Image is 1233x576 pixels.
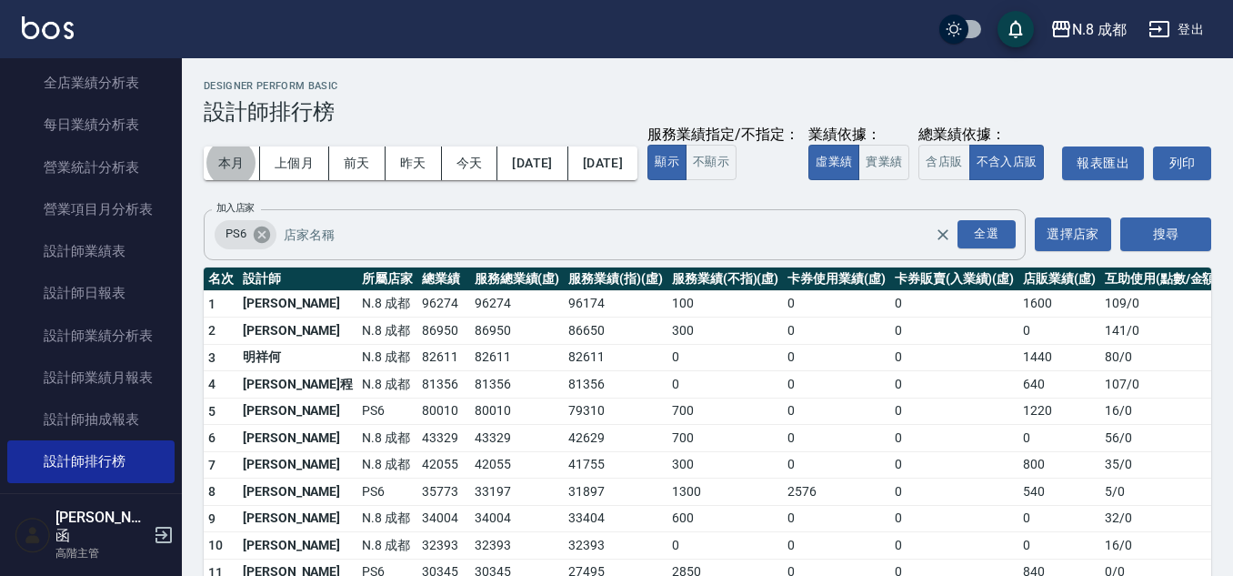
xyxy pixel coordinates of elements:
[357,425,417,452] td: N.8 成都
[497,147,567,180] button: [DATE]
[417,318,470,345] td: 86950
[1018,290,1100,318] td: 1600
[7,62,175,104] a: 全店業績分析表
[470,532,565,560] td: 32393
[667,451,783,479] td: 300
[417,479,470,506] td: 35773
[1018,318,1100,345] td: 0
[470,451,565,479] td: 42055
[357,398,417,425] td: PS6
[470,318,565,345] td: 86950
[667,371,783,399] td: 0
[417,290,470,318] td: 96274
[470,268,565,291] th: 服務總業績(虛)
[386,147,442,180] button: 昨天
[890,505,1018,532] td: 0
[667,425,783,452] td: 700
[238,290,357,318] td: [PERSON_NAME]
[208,323,216,338] span: 2
[208,484,216,499] span: 8
[783,398,890,425] td: 0
[686,145,737,180] button: 不顯示
[215,220,276,249] div: PS6
[357,268,417,291] th: 所屬店家
[808,126,909,145] div: 業績依據：
[1100,505,1224,532] td: 32 / 0
[954,217,1019,252] button: Open
[7,147,175,188] a: 營業統計分析表
[1035,217,1111,251] button: 選擇店家
[564,505,667,532] td: 33404
[890,344,1018,371] td: 0
[1100,451,1224,479] td: 35 / 0
[470,371,565,399] td: 81356
[890,532,1018,560] td: 0
[208,538,224,552] span: 10
[204,80,1211,92] h2: Designer Perform Basic
[260,147,329,180] button: 上個月
[783,268,890,291] th: 卡券使用業績(虛)
[470,505,565,532] td: 34004
[417,451,470,479] td: 42055
[568,147,637,180] button: [DATE]
[417,425,470,452] td: 43329
[858,145,909,180] button: 實業績
[890,371,1018,399] td: 0
[564,451,667,479] td: 41755
[55,545,148,561] p: 高階主管
[647,126,799,145] div: 服務業績指定/不指定：
[1141,13,1211,46] button: 登出
[1018,344,1100,371] td: 1440
[667,532,783,560] td: 0
[783,290,890,318] td: 0
[216,201,255,215] label: 加入店家
[667,479,783,506] td: 1300
[7,440,175,482] a: 設計師排行榜
[564,532,667,560] td: 32393
[647,145,687,180] button: 顯示
[564,290,667,318] td: 96174
[667,318,783,345] td: 300
[417,268,470,291] th: 總業績
[329,147,386,180] button: 前天
[7,315,175,357] a: 設計師業績分析表
[279,218,967,250] input: 店家名稱
[890,290,1018,318] td: 0
[783,371,890,399] td: 0
[969,145,1045,180] button: 不含入店販
[1043,11,1134,48] button: N.8 成都
[208,511,216,526] span: 9
[238,532,357,560] td: [PERSON_NAME]
[1018,451,1100,479] td: 800
[470,479,565,506] td: 33197
[357,532,417,560] td: N.8 成都
[1100,479,1224,506] td: 5 / 0
[1018,398,1100,425] td: 1220
[930,222,956,248] button: Clear
[1100,371,1224,399] td: 107 / 0
[1062,147,1144,180] button: 報表匯出
[667,344,783,371] td: 0
[783,425,890,452] td: 0
[204,99,1211,125] h3: 設計師排行榜
[783,344,890,371] td: 0
[357,344,417,371] td: N.8 成都
[667,398,783,425] td: 700
[7,272,175,314] a: 設計師日報表
[238,371,357,399] td: [PERSON_NAME]程
[564,479,667,506] td: 31897
[890,451,1018,479] td: 0
[1100,532,1224,560] td: 16 / 0
[783,532,890,560] td: 0
[22,16,74,39] img: Logo
[55,509,148,545] h5: [PERSON_NAME]函
[208,404,216,419] span: 5
[357,451,417,479] td: N.8 成都
[1072,18,1127,41] div: N.8 成都
[357,479,417,506] td: PS6
[208,458,216,472] span: 7
[783,451,890,479] td: 0
[470,290,565,318] td: 96274
[238,344,357,371] td: 明祥何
